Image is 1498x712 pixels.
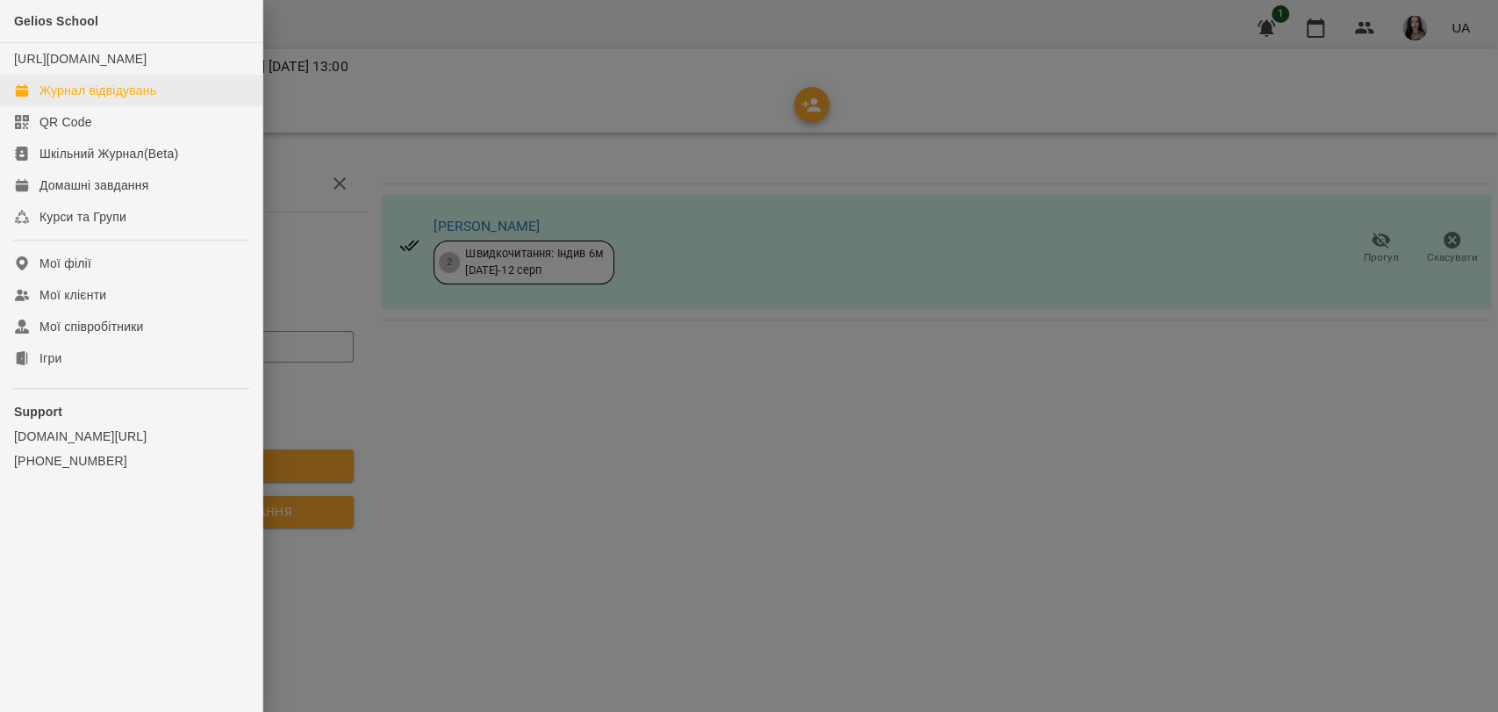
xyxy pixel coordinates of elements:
div: Домашні завдання [39,176,148,194]
span: Gelios School [14,14,98,28]
a: [PHONE_NUMBER] [14,452,248,470]
p: Support [14,403,248,421]
div: Мої клієнти [39,286,106,304]
a: [URL][DOMAIN_NAME] [14,52,147,66]
div: QR Code [39,113,92,131]
div: Мої співробітники [39,318,144,335]
div: Ігри [39,349,61,367]
div: Журнал відвідувань [39,82,156,99]
a: [DOMAIN_NAME][URL] [14,428,248,445]
div: Шкільний Журнал(Beta) [39,145,178,162]
div: Мої філії [39,255,91,272]
div: Курси та Групи [39,208,126,226]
